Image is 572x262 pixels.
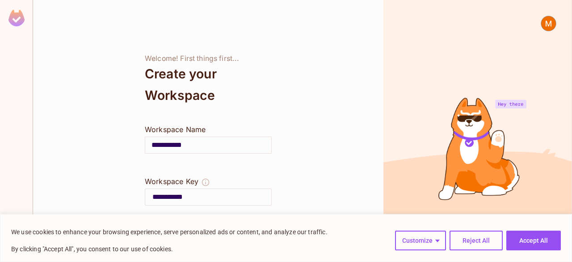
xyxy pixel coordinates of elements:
img: SReyMgAAAABJRU5ErkJggg== [8,10,25,26]
div: Workspace Name [145,124,272,135]
button: Accept All [506,231,561,250]
img: Mariama BARRY [541,16,556,31]
p: By clicking "Accept All", you consent to our use of cookies. [11,244,328,254]
button: Customize [395,231,446,250]
p: We use cookies to enhance your browsing experience, serve personalized ads or content, and analyz... [11,227,328,237]
button: The Workspace Key is unique, and serves as the identifier of your workspace. [201,176,210,189]
div: Workspace Key [145,176,198,187]
button: Reject All [450,231,503,250]
div: Welcome! First things first... [145,54,272,63]
div: Create your Workspace [145,63,272,106]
